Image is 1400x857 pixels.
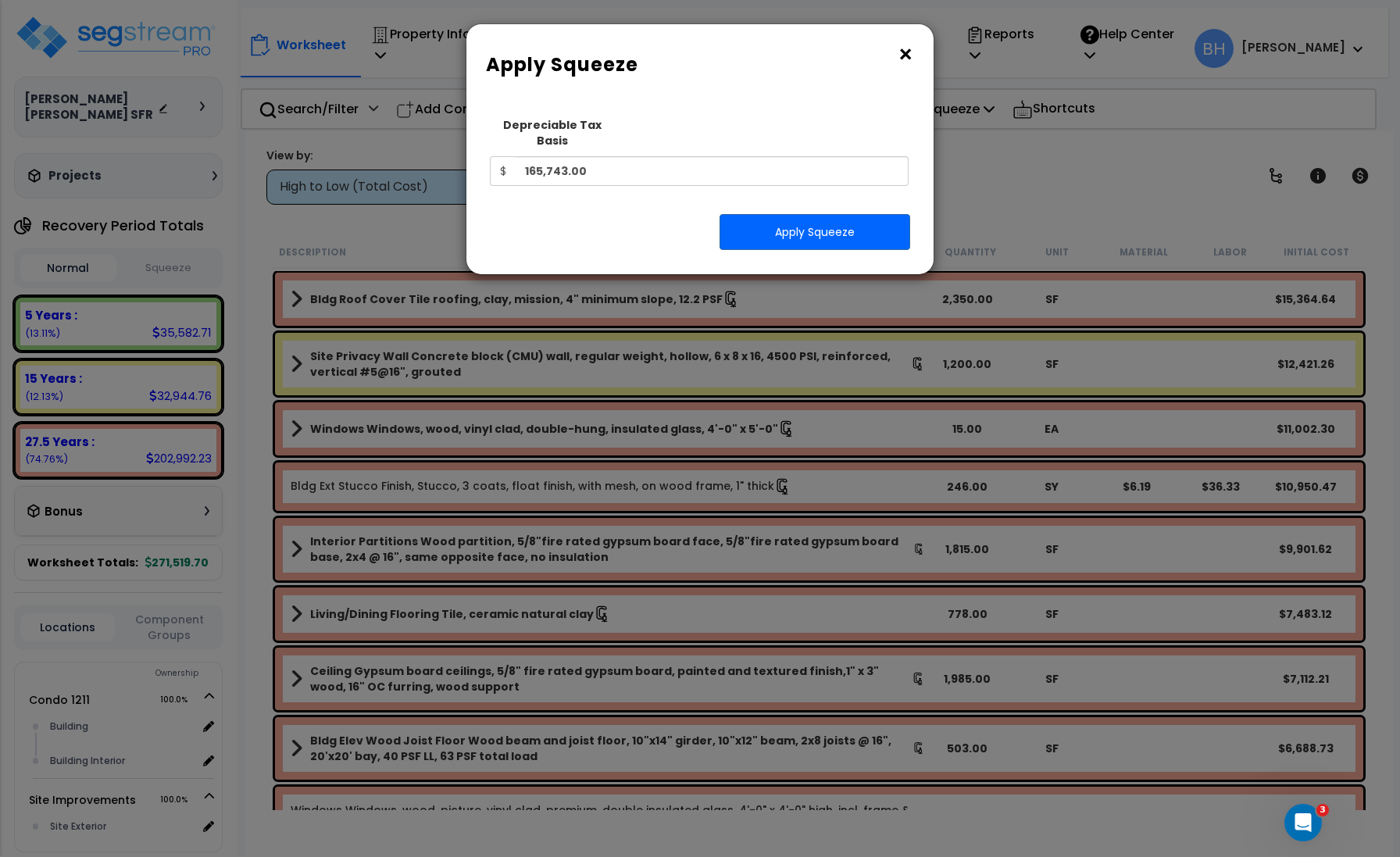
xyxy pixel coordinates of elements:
h6: Apply Squeeze [486,52,914,78]
button: × [897,42,914,67]
input: 0.00 [516,156,909,186]
iframe: Intercom live chat [1284,804,1322,841]
button: Apply Squeeze [720,214,910,250]
label: Depreciable Tax Basis [490,117,616,148]
span: $ [490,156,516,186]
span: 3 [1316,804,1329,816]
